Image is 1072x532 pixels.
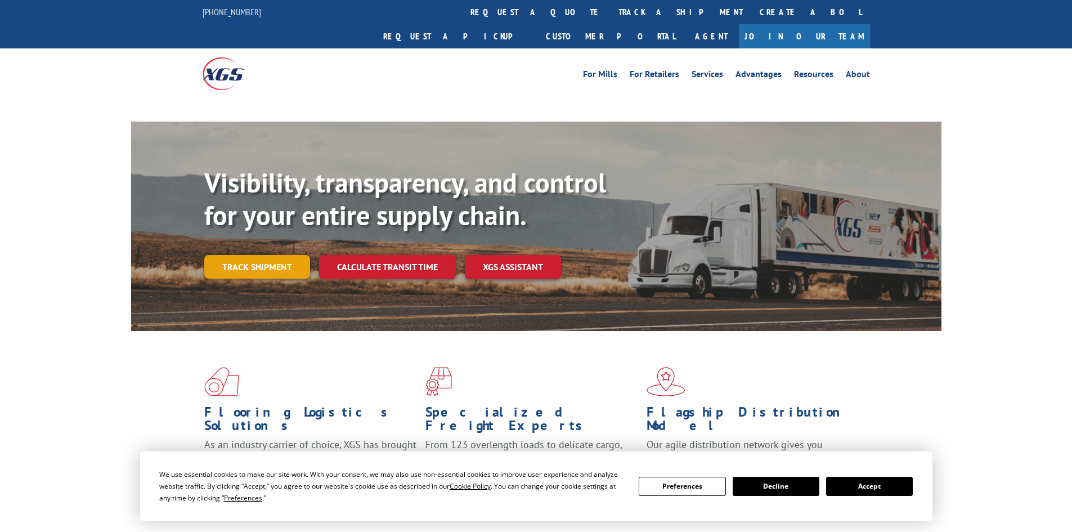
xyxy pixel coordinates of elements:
[537,24,684,48] a: Customer Portal
[583,70,617,82] a: For Mills
[735,70,782,82] a: Advantages
[204,438,416,478] span: As an industry carrier of choice, XGS has brought innovation and dedication to flooring logistics...
[425,405,638,438] h1: Specialized Freight Experts
[739,24,870,48] a: Join Our Team
[203,6,261,17] a: [PHONE_NUMBER]
[204,405,417,438] h1: Flooring Logistics Solutions
[733,477,819,496] button: Decline
[204,255,310,279] a: Track shipment
[846,70,870,82] a: About
[692,70,723,82] a: Services
[794,70,833,82] a: Resources
[647,438,854,464] span: Our agile distribution network gives you nationwide inventory management on demand.
[204,367,239,396] img: xgs-icon-total-supply-chain-intelligence-red
[140,451,932,521] div: Cookie Consent Prompt
[204,165,606,233] b: Visibility, transparency, and control for your entire supply chain.
[647,367,685,396] img: xgs-icon-flagship-distribution-model-red
[639,477,725,496] button: Preferences
[647,405,859,438] h1: Flagship Distribution Model
[375,24,537,48] a: Request a pickup
[465,255,561,279] a: XGS ASSISTANT
[425,367,452,396] img: xgs-icon-focused-on-flooring-red
[224,493,262,503] span: Preferences
[826,477,913,496] button: Accept
[630,70,679,82] a: For Retailers
[159,468,625,504] div: We use essential cookies to make our site work. With your consent, we may also use non-essential ...
[684,24,739,48] a: Agent
[319,255,456,279] a: Calculate transit time
[450,481,491,491] span: Cookie Policy
[425,438,638,488] p: From 123 overlength loads to delicate cargo, our experienced staff knows the best way to move you...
